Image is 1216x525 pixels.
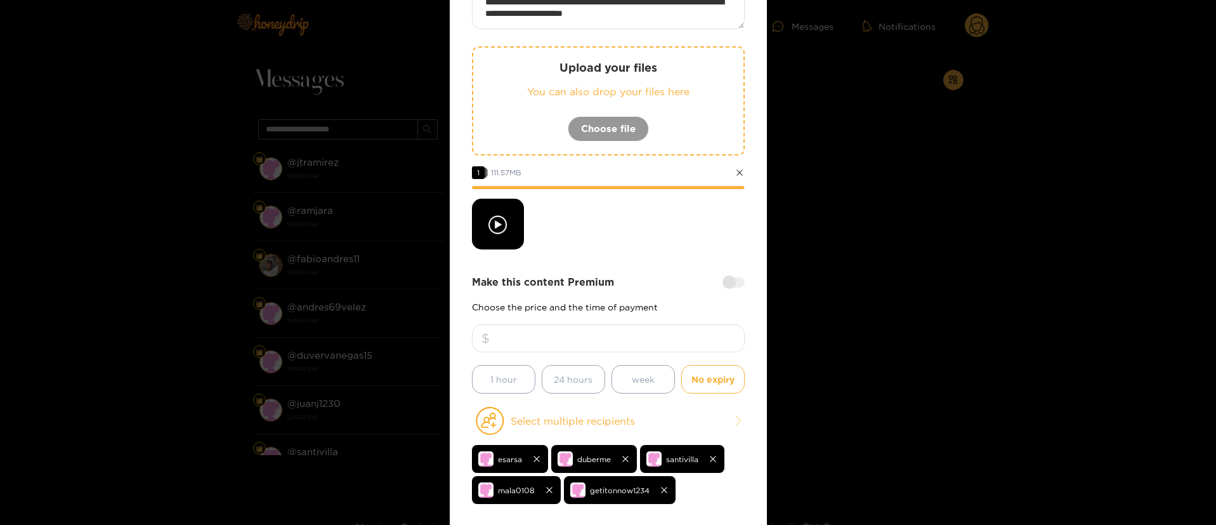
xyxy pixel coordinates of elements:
[558,451,573,467] img: no-avatar.png
[568,116,649,142] button: Choose file
[498,452,522,467] span: esarsa
[632,372,655,387] span: week
[472,406,745,435] button: Select multiple recipients
[472,302,745,312] p: Choose the price and the time of payment
[554,372,592,387] span: 24 hours
[472,365,535,394] button: 1 hour
[472,166,485,179] span: 1
[472,275,614,289] strong: Make this content Premium
[590,483,650,498] span: getitonnow1234
[498,483,535,498] span: mala0108
[666,452,698,467] span: santivilla
[681,365,745,394] button: No expiry
[490,372,517,387] span: 1 hour
[478,482,494,498] img: no-avatar.png
[646,451,662,467] img: no-avatar.png
[499,84,718,99] p: You can also drop your files here
[691,372,735,387] span: No expiry
[570,482,585,498] img: no-avatar.png
[577,452,611,467] span: duberme
[478,451,494,467] img: no-avatar.png
[611,365,675,394] button: week
[542,365,605,394] button: 24 hours
[499,60,718,75] p: Upload your files
[491,168,521,176] span: 111.57 MB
